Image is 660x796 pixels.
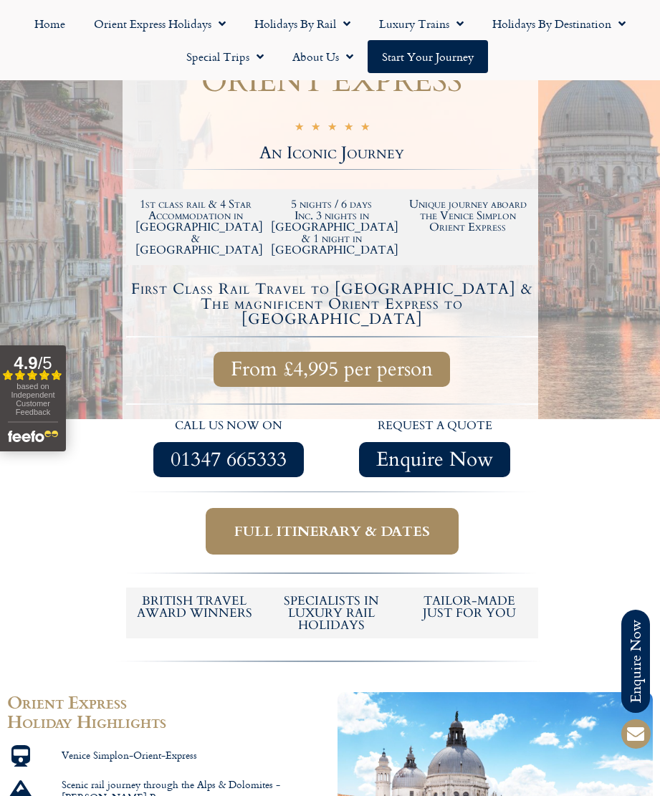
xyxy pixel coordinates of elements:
[359,442,510,477] a: Enquire Now
[339,417,531,436] p: request a quote
[234,522,430,540] span: Full itinerary & dates
[7,711,323,731] h2: Holiday Highlights
[311,122,320,135] i: ★
[327,122,337,135] i: ★
[368,40,488,73] a: Start your Journey
[172,40,278,73] a: Special Trips
[133,417,325,436] p: call us now on
[153,442,304,477] a: 01347 665333
[360,122,370,135] i: ★
[58,749,197,762] span: Venice Simplon-Orient-Express
[7,7,653,73] nav: Menu
[240,7,365,40] a: Holidays by Rail
[135,198,257,256] h2: 1st class rail & 4 Star Accommodation in [GEOGRAPHIC_DATA] & [GEOGRAPHIC_DATA]
[270,595,393,631] h6: Specialists in luxury rail holidays
[271,198,393,256] h2: 5 nights / 6 days Inc. 3 nights in [GEOGRAPHIC_DATA] & 1 night in [GEOGRAPHIC_DATA]
[295,120,370,135] div: 5/5
[126,145,538,162] h2: An Iconic Journey
[408,595,531,619] h5: tailor-made just for you
[344,122,353,135] i: ★
[478,7,640,40] a: Holidays by Destination
[295,122,304,135] i: ★
[214,352,450,387] a: From £4,995 per person
[231,360,433,378] span: From £4,995 per person
[128,282,536,327] h4: First Class Rail Travel to [GEOGRAPHIC_DATA] & The magnificent Orient Express to [GEOGRAPHIC_DATA]
[376,451,493,469] span: Enquire Now
[365,7,478,40] a: Luxury Trains
[80,7,240,40] a: Orient Express Holidays
[206,508,459,555] a: Full itinerary & dates
[20,7,80,40] a: Home
[133,595,257,619] h5: British Travel Award winners
[7,692,323,711] h2: Orient Express
[171,451,287,469] span: 01347 665333
[278,40,368,73] a: About Us
[407,198,529,233] h2: Unique journey aboard the Venice Simplon Orient Express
